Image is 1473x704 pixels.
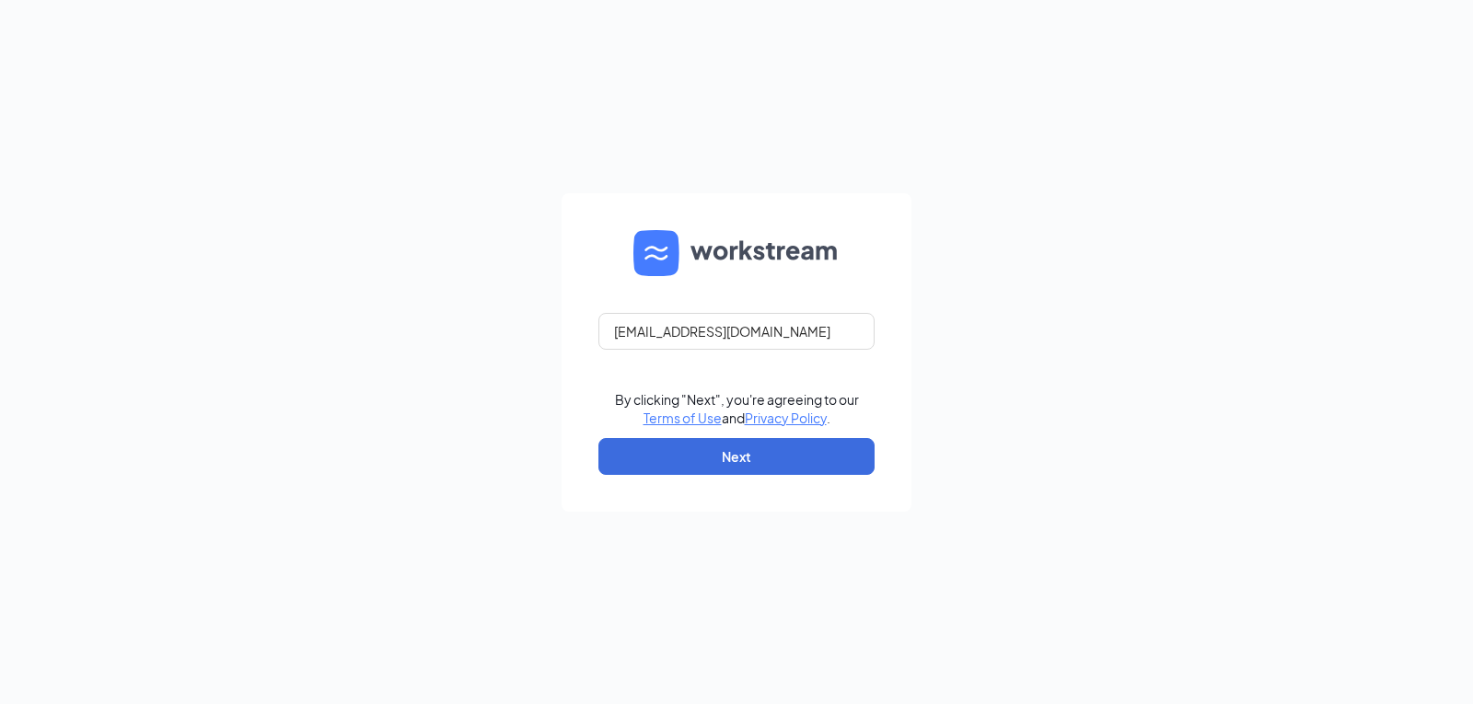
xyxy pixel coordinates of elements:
a: Terms of Use [644,410,722,426]
img: WS logo and Workstream text [633,230,840,276]
button: Next [598,438,875,475]
a: Privacy Policy [745,410,827,426]
div: By clicking "Next", you're agreeing to our and . [615,390,859,427]
input: Email [598,313,875,350]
